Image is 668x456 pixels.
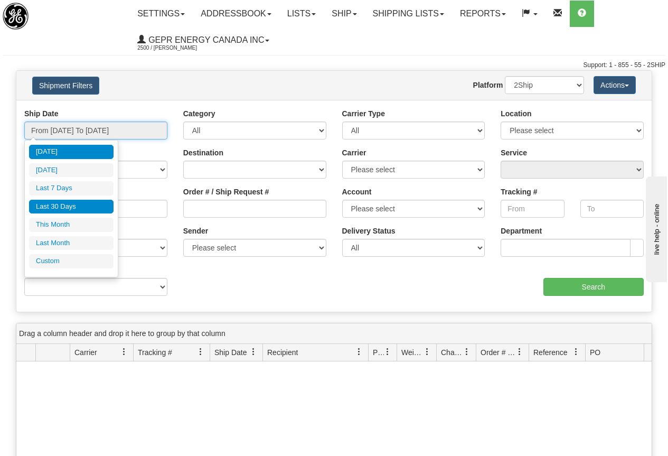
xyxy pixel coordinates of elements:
a: Settings [129,1,193,27]
span: Charge [441,347,463,358]
li: Last 30 Days [29,200,114,214]
th: Press ctrl + space to group [35,344,70,361]
label: Platform [473,80,503,90]
a: Order # / Ship Request # filter column settings [511,343,529,361]
div: Support: 1 - 855 - 55 - 2SHIP [3,61,665,70]
span: Ship Date [214,347,247,358]
th: Press ctrl + space to group [585,344,655,361]
a: Shipping lists [365,1,452,27]
input: To [580,200,644,218]
th: Press ctrl + space to group [397,344,436,361]
li: [DATE] [29,145,114,159]
span: 2500 / [PERSON_NAME] [137,43,217,53]
label: Sender [183,226,208,236]
a: Carrier filter column settings [115,343,133,361]
a: Tracking # filter column settings [192,343,210,361]
span: PO [590,347,600,358]
label: Delivery Status [342,226,396,236]
label: Service [501,147,527,158]
label: Order # / Ship Request # [183,187,269,197]
label: Category [183,108,215,119]
div: grid grouping header [16,323,652,344]
li: Custom [29,254,114,268]
span: Order # / Ship Request # [481,347,516,358]
label: Carrier Type [342,108,385,119]
a: Packages filter column settings [379,343,397,361]
th: Press ctrl + space to group [436,344,476,361]
label: Carrier [342,147,366,158]
label: Destination [183,147,223,158]
iframe: chat widget [644,174,667,282]
a: Weight filter column settings [418,343,436,361]
a: Charge filter column settings [458,343,476,361]
label: Tracking # [501,187,537,197]
span: GEPR Energy Canada Inc [146,35,264,44]
a: Ship [324,1,364,27]
li: [DATE] [29,163,114,178]
div: live help - online [8,9,98,17]
label: Ship Date [24,108,59,119]
a: Reference filter column settings [567,343,585,361]
a: Ship Date filter column settings [244,343,262,361]
a: Lists [279,1,324,27]
th: Press ctrl + space to group [210,344,262,361]
li: Last Month [29,236,114,250]
span: Carrier [74,347,97,358]
th: Press ctrl + space to group [70,344,133,361]
button: Actions [594,76,636,94]
input: Search [543,278,644,296]
label: Location [501,108,531,119]
input: From [501,200,564,218]
a: Recipient filter column settings [350,343,368,361]
li: This Month [29,218,114,232]
img: logo2500.jpg [3,3,29,30]
th: Press ctrl + space to group [133,344,210,361]
a: Addressbook [193,1,279,27]
button: Shipment Filters [32,77,99,95]
label: Department [501,226,542,236]
th: Press ctrl + space to group [529,344,585,361]
th: Press ctrl + space to group [262,344,368,361]
span: Recipient [267,347,298,358]
span: Reference [533,347,568,358]
a: PO filter column settings [637,343,655,361]
th: Press ctrl + space to group [368,344,397,361]
span: Packages [373,347,384,358]
th: Press ctrl + space to group [476,344,529,361]
a: GEPR Energy Canada Inc 2500 / [PERSON_NAME] [129,27,277,53]
a: Reports [452,1,514,27]
span: Tracking # [138,347,172,358]
span: Weight [401,347,424,358]
li: Last 7 Days [29,181,114,196]
label: Account [342,187,372,197]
